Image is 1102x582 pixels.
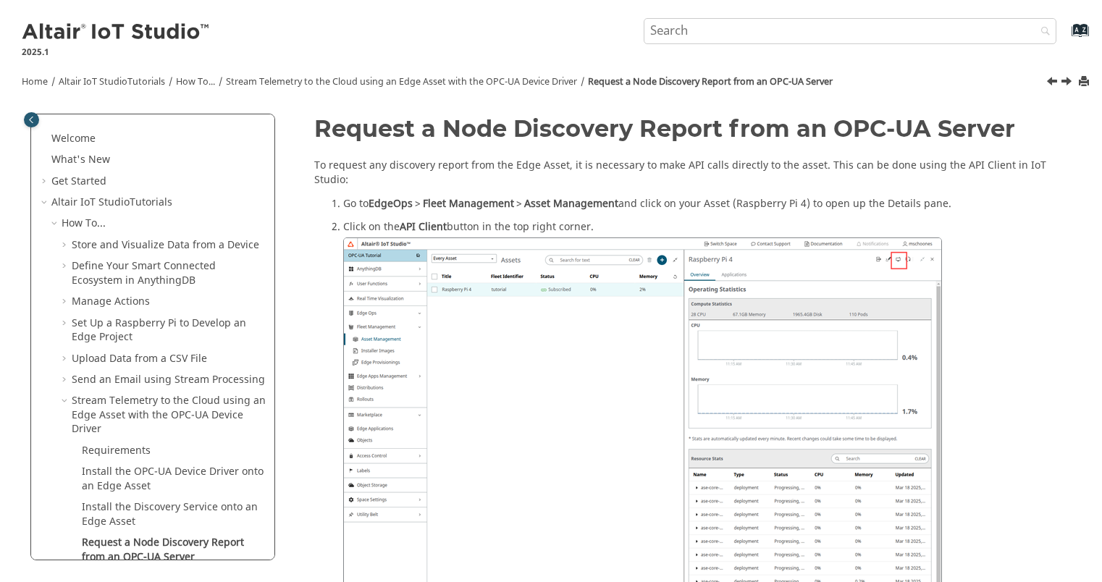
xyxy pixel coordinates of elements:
span: Collapse Stream Telemetry to the Cloud using an Edge Asset with the OPC-UA Device Driver [60,394,72,408]
abbr: and then [413,196,423,211]
a: Send an Email using Stream Processing [72,372,265,387]
span: Expand Upload Data from a CSV File [60,352,72,366]
a: Next topic: Retrieve the Discovery Report from the Edge Asset [1062,75,1074,92]
a: Home [22,75,48,88]
img: Altair IoT Studio [22,21,211,44]
a: Altair IoT StudioTutorials [51,195,172,210]
a: Install the OPC-UA Device Driver onto an Edge Asset [82,464,264,494]
a: Upload Data from a CSV File [72,351,207,366]
a: Manage Actions [72,294,150,309]
a: Request a Node Discovery Report from an OPC-UA Server [588,75,833,88]
a: Stream Telemetry to the Cloud using an Edge Asset with the OPC-UA Device Driver [72,393,266,436]
a: Altair IoT StudioTutorials [59,75,165,88]
button: Print this page [1080,72,1091,92]
a: Get Started [51,174,106,189]
a: How To... [176,75,215,88]
a: Request a Node Discovery Report from an OPC-UA Server [82,535,244,565]
a: Install the Discovery Service onto an Edge Asset [82,499,258,529]
span: Click on the button in the top right corner. [343,216,594,235]
h1: Request a Node Discovery Report from an OPC-UA Server [314,116,1072,141]
span: API Client [400,219,447,235]
a: Stream Telemetry to the Cloud using an Edge Asset with the OPC-UA Device Driver [226,75,577,88]
span: Expand Set Up a Raspberry Pi to Develop an Edge Project [60,316,72,331]
p: To request any discovery report from the Edge Asset, it is necessary to make API calls directly t... [314,159,1072,187]
a: Go to index terms page [1048,30,1081,45]
abbr: and then [514,196,524,211]
a: Store and Visualize Data from a Device [72,237,259,253]
a: Welcome [51,131,96,146]
button: Toggle publishing table of content [24,112,39,127]
span: Altair IoT Studio [59,75,127,88]
span: EdgeOps [369,196,413,211]
p: 2025.1 [22,46,211,59]
span: Expand Define Your Smart Connected Ecosystem in AnythingDB [60,259,72,274]
a: How To... [62,216,106,231]
button: Search [1022,18,1062,46]
span: Expand Send an Email using Stream Processing [60,373,72,387]
span: Altair IoT Studio [51,195,130,210]
input: Search query [644,18,1057,44]
a: Set Up a Raspberry Pi to Develop an Edge Project [72,316,246,345]
span: Collapse Altair IoT StudioTutorials [40,195,51,210]
span: Expand Manage Actions [60,295,72,309]
a: What's New [51,152,110,167]
a: Previous topic: Install the Discovery Service onto an Edge Asset [1048,75,1059,92]
a: Requirements [82,443,151,458]
span: Asset Management [524,196,618,211]
span: Expand Get Started [40,174,51,189]
span: Fleet Management [423,196,514,211]
a: Define Your Smart Connected Ecosystem in AnythingDB [72,258,216,288]
span: Go to and click on your Asset (Raspberry Pi 4) to open up the Details pane. [343,193,951,211]
span: Expand Store and Visualize Data from a Device [60,238,72,253]
span: Collapse How To... [50,216,62,231]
